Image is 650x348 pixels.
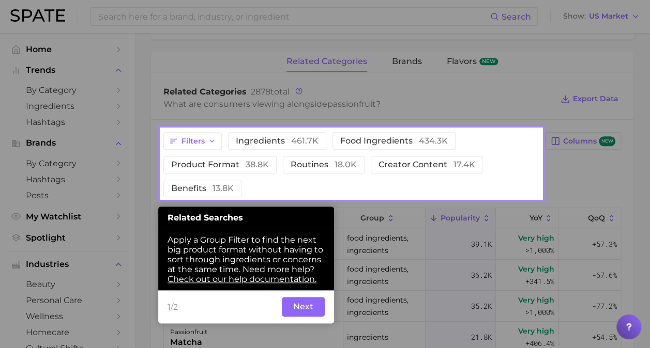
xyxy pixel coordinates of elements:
span: product format [171,161,269,169]
span: benefits [171,184,234,193]
span: routines [291,161,357,169]
span: ingredients [236,137,319,145]
button: Filters [163,132,222,150]
span: 38.8k [246,160,269,169]
span: Filters [182,137,205,146]
span: 18.0k [335,160,357,169]
span: 17.4k [454,160,475,169]
span: creator content [379,161,475,169]
span: 434.3k [419,136,448,146]
span: food ingredients [340,137,448,145]
span: 13.8k [213,183,234,193]
span: 461.7k [291,136,319,146]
